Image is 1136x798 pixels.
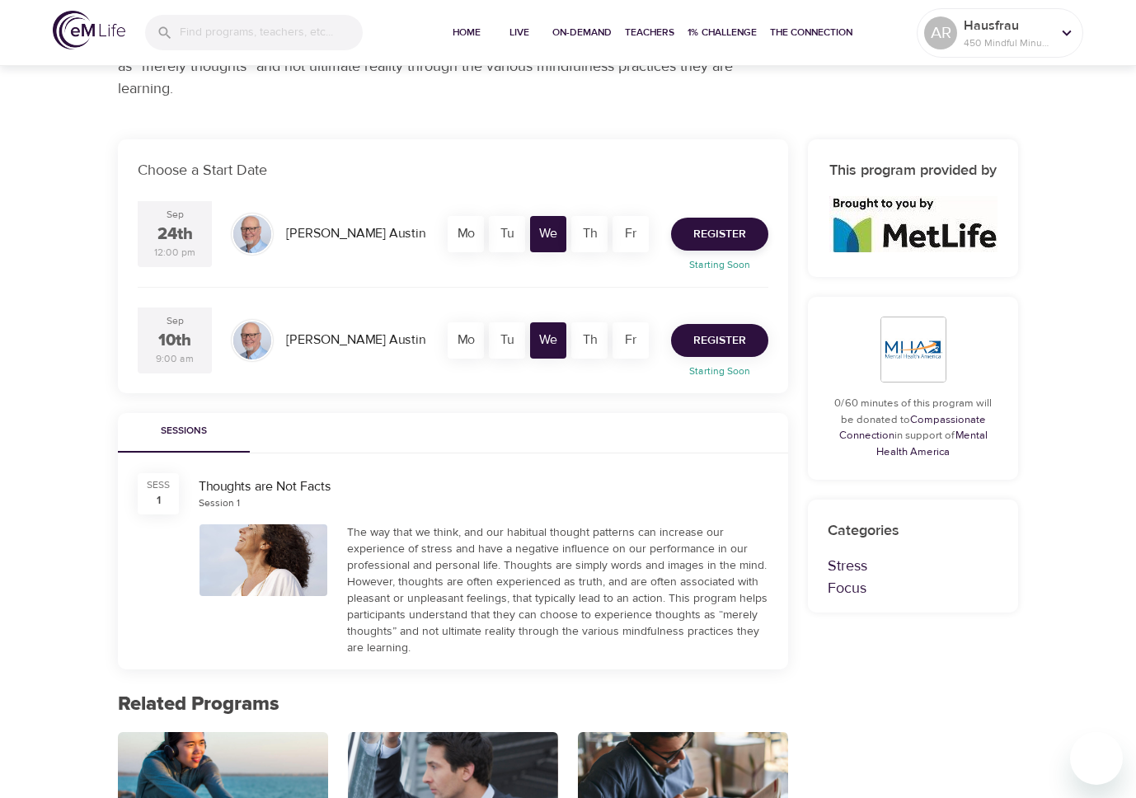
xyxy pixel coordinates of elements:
[828,555,998,577] p: Stress
[447,24,486,41] span: Home
[829,196,998,252] img: logo_960%20v2.jpg
[489,216,525,252] div: Tu
[530,322,566,359] div: We
[924,16,957,49] div: AR
[839,413,986,443] a: Compassionate Connection
[279,324,432,356] div: [PERSON_NAME] Austin
[448,322,484,359] div: Mo
[158,329,191,353] div: 10th
[671,218,768,251] button: Register
[571,322,608,359] div: Th
[688,24,757,41] span: 1% Challenge
[157,223,193,246] div: 24th
[625,24,674,41] span: Teachers
[138,159,768,181] p: Choose a Start Date
[1070,732,1123,785] iframe: Button to launch messaging window
[661,257,778,272] p: Starting Soon
[128,423,240,440] span: Sessions
[552,24,612,41] span: On-Demand
[118,689,788,719] p: Related Programs
[964,16,1051,35] p: Hausfrau
[828,396,998,460] p: 0/60 minutes of this program will be donated to in support of
[828,577,998,599] p: Focus
[167,314,184,328] div: Sep
[156,352,194,366] div: 9:00 am
[489,322,525,359] div: Tu
[661,364,778,378] p: Starting Soon
[180,15,363,50] input: Find programs, teachers, etc...
[53,11,125,49] img: logo
[199,477,768,496] div: Thoughts are Not Facts
[876,429,988,458] a: Mental Health America
[693,224,746,245] span: Register
[199,496,240,510] div: Session 1
[147,478,170,492] div: SESS
[500,24,539,41] span: Live
[828,159,998,183] h6: This program provided by
[347,524,769,656] div: The way that we think, and our habitual thought patterns can increase our experience of stress an...
[154,246,195,260] div: 12:00 pm
[964,35,1051,50] p: 450 Mindful Minutes
[828,519,998,542] p: Categories
[157,492,161,509] div: 1
[613,216,649,252] div: Fr
[671,324,768,357] button: Register
[279,218,432,250] div: [PERSON_NAME] Austin
[530,216,566,252] div: We
[693,331,746,351] span: Register
[770,24,852,41] span: The Connection
[613,322,649,359] div: Fr
[167,208,184,222] div: Sep
[448,216,484,252] div: Mo
[571,216,608,252] div: Th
